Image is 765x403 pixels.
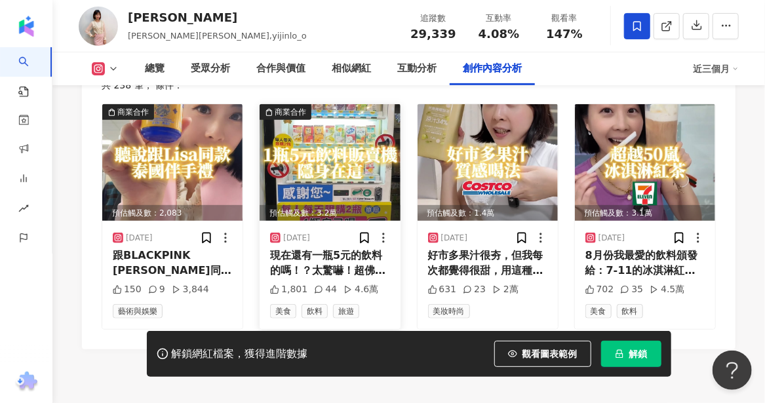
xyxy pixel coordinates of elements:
div: 預估觸及數：3.1萬 [575,205,715,221]
div: [DATE] [441,233,468,244]
div: post-image預估觸及數：3.1萬 [575,104,715,221]
div: 3,844 [172,283,209,296]
div: 預估觸及數：1.4萬 [418,205,558,221]
div: 150 [113,283,142,296]
div: 9 [148,283,165,296]
span: 飲料 [617,304,643,318]
div: 共 238 筆 ， 條件： [102,80,716,90]
div: 35 [620,283,643,296]
span: 4.08% [479,28,519,41]
img: post-image [102,104,243,221]
img: post-image [418,104,558,221]
div: 4.5萬 [650,283,684,296]
div: 8月份我最愛的飲料頒發給：7-11的冰淇淋紅茶❤️‍🔥本月截至目前已經喝3杯了😀 而且我恐怕還會喝更多杯，因為8/20-8/24兩杯88元😂😂會發瘋吧～～～可以揪朋友、同事去喝，一人一杯。還是說... [585,248,705,278]
span: 飲料 [302,304,328,318]
button: 解鎖 [601,341,661,367]
div: 合作與價值 [256,61,305,77]
div: 觀看率 [539,12,589,25]
div: 商業合作 [117,106,149,119]
img: post-image [575,104,715,221]
div: 好市多果汁很夯，但我每次都覺得很甜，用這種喝法，這一罐簡直放大好幾倍，可以喝好久！甜度還可以自己調～ #好市多果汁 #好市多必買 #果汁 #芭樂檸檬綠 #喝法 [428,248,547,278]
div: 相似網紅 [332,61,371,77]
img: KOL Avatar [79,7,118,46]
div: post-image商業合作預估觸及數：3.2萬 [260,104,400,221]
img: logo icon [16,16,37,37]
a: search [18,47,45,98]
div: 商業合作 [275,106,306,119]
div: 現在還有一瓶5元的飲料的嗎！？太驚嚇！超佛心的飲料販賣機！是不是賣太好限購兩瓶 內湖372 地點：[STREET_ADDRESS] #飲料 #飲料販賣機 #賣場 [270,248,389,278]
span: 藝術與娛樂 [113,304,163,318]
div: 1,801 [270,283,307,296]
div: 受眾分析 [191,61,230,77]
span: 旅遊 [333,304,359,318]
span: 美妝時尚 [428,304,470,318]
div: 4.6萬 [343,283,378,296]
span: 解鎖 [629,349,648,359]
span: rise [18,195,29,225]
img: post-image [260,104,400,221]
div: 追蹤數 [408,12,458,25]
img: chrome extension [14,372,39,393]
div: 解鎖網紅檔案，獲得進階數據 [172,347,308,361]
div: 預估觸及數：3.2萬 [260,205,400,221]
span: 147% [546,28,583,41]
div: post-image預估觸及數：1.4萬 [418,104,558,221]
span: 觀看圖表範例 [522,349,578,359]
div: [DATE] [598,233,625,244]
div: 631 [428,283,457,296]
div: 預估觸及數：2,083 [102,205,243,221]
div: [DATE] [126,233,153,244]
span: 美食 [270,304,296,318]
span: lock [615,349,624,358]
div: [PERSON_NAME] [128,9,307,26]
div: post-image商業合作預估觸及數：2,083 [102,104,243,221]
div: 互動率 [474,12,524,25]
div: 702 [585,283,614,296]
div: 創作內容分析 [463,61,522,77]
div: 近三個月 [693,58,739,79]
div: 44 [314,283,337,296]
div: 互動分析 [397,61,437,77]
div: 23 [463,283,486,296]
span: 美食 [585,304,612,318]
div: 總覽 [145,61,165,77]
span: 29,339 [410,27,456,41]
span: [PERSON_NAME][PERSON_NAME],yijinlo_o [128,31,307,41]
div: 跟BLACKPINK [PERSON_NAME]同款！！ #BLACKPINK #[PERSON_NAME] #泰國伴手禮 #泰國 #鼻通 [113,248,232,278]
button: 觀看圖表範例 [494,341,591,367]
div: [DATE] [283,233,310,244]
div: 2萬 [492,283,519,296]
